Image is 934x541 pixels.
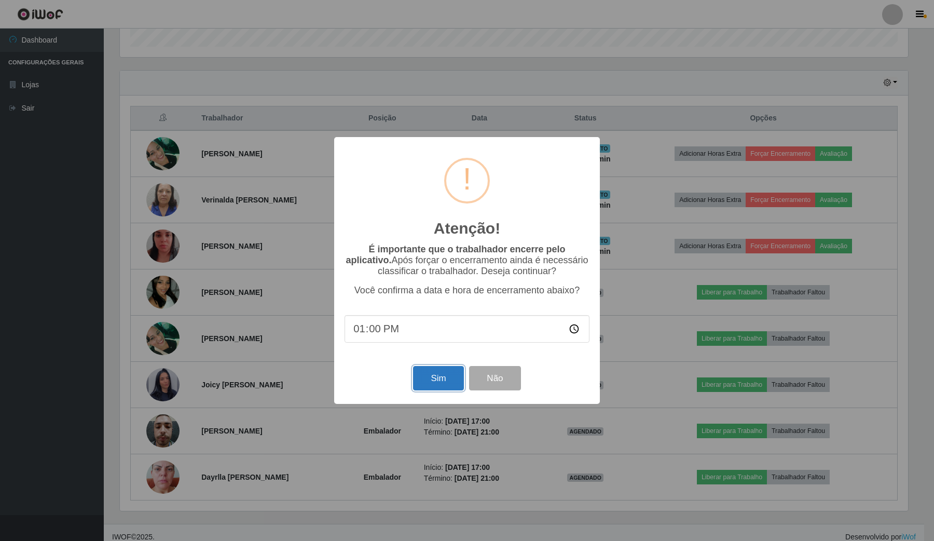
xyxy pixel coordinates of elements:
p: Após forçar o encerramento ainda é necessário classificar o trabalhador. Deseja continuar? [345,244,589,277]
button: Não [469,366,520,390]
p: Você confirma a data e hora de encerramento abaixo? [345,285,589,296]
b: É importante que o trabalhador encerre pelo aplicativo. [346,244,565,265]
h2: Atenção! [434,219,500,238]
button: Sim [413,366,463,390]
